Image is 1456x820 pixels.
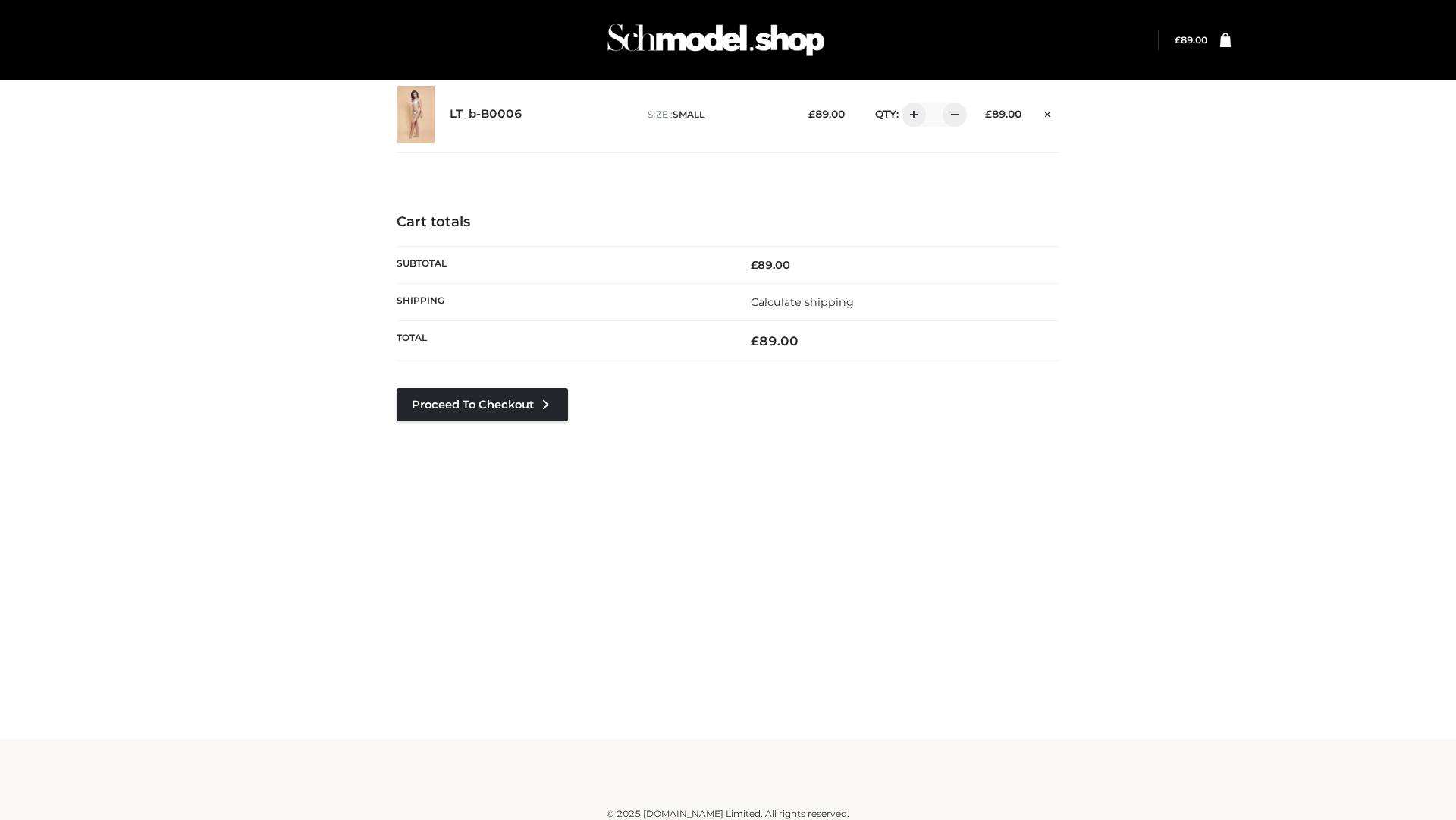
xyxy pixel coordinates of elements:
bdi: 89.00 [985,108,1021,120]
span: £ [1175,34,1181,46]
a: Remove this item [1037,102,1059,122]
th: Shipping [397,283,728,320]
bdi: 89.00 [751,333,799,348]
span: £ [808,108,815,120]
img: Schmodel Admin 964 [602,10,830,70]
div: QTY: [860,102,962,127]
span: £ [751,258,758,272]
p: size : [648,108,785,121]
a: Proceed to Checkout [397,388,568,421]
span: SMALL [673,109,704,120]
bdi: 89.00 [751,258,790,272]
th: Total [397,321,728,361]
span: £ [985,108,992,120]
bdi: 89.00 [1175,34,1207,46]
th: Subtotal [397,246,728,283]
a: LT_b-B0006 [450,107,522,121]
a: £89.00 [1175,34,1207,46]
a: Calculate shipping [751,295,854,309]
bdi: 89.00 [808,108,845,120]
span: £ [751,333,759,348]
h4: Cart totals [397,214,1059,231]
